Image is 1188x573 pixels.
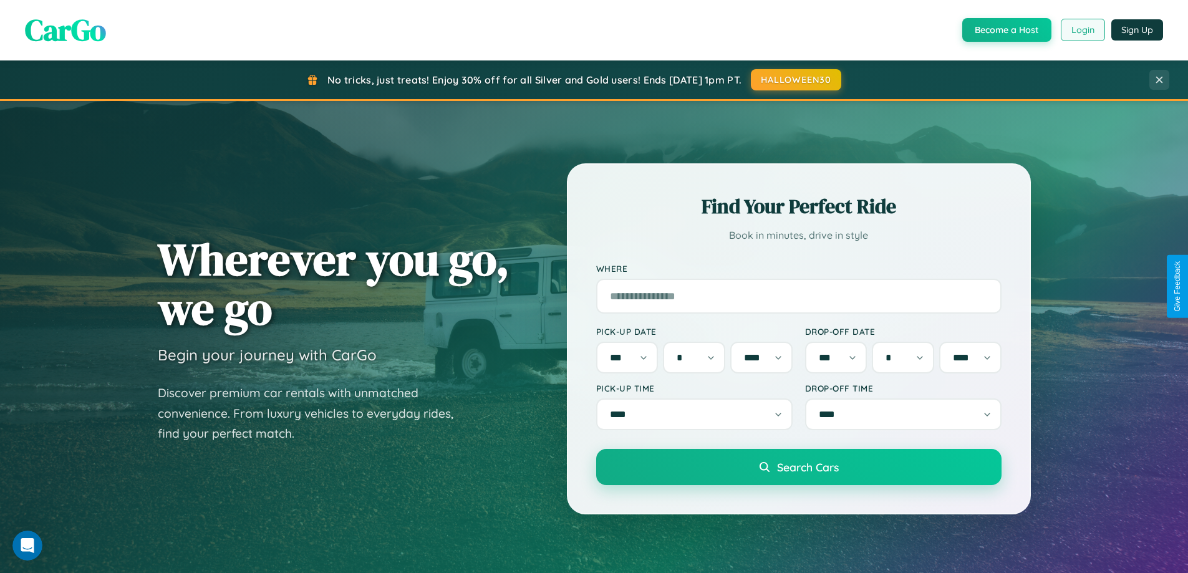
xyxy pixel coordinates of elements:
[962,18,1051,42] button: Become a Host
[25,9,106,51] span: CarGo
[777,460,839,474] span: Search Cars
[1061,19,1105,41] button: Login
[596,193,1002,220] h2: Find Your Perfect Ride
[158,345,377,364] h3: Begin your journey with CarGo
[1111,19,1163,41] button: Sign Up
[158,383,470,444] p: Discover premium car rentals with unmatched convenience. From luxury vehicles to everyday rides, ...
[751,69,841,90] button: HALLOWEEN30
[596,263,1002,274] label: Where
[12,531,42,561] iframe: Intercom live chat
[596,449,1002,485] button: Search Cars
[327,74,741,86] span: No tricks, just treats! Enjoy 30% off for all Silver and Gold users! Ends [DATE] 1pm PT.
[805,326,1002,337] label: Drop-off Date
[596,383,793,393] label: Pick-up Time
[158,234,509,333] h1: Wherever you go, we go
[596,326,793,337] label: Pick-up Date
[805,383,1002,393] label: Drop-off Time
[1173,261,1182,312] div: Give Feedback
[596,226,1002,244] p: Book in minutes, drive in style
